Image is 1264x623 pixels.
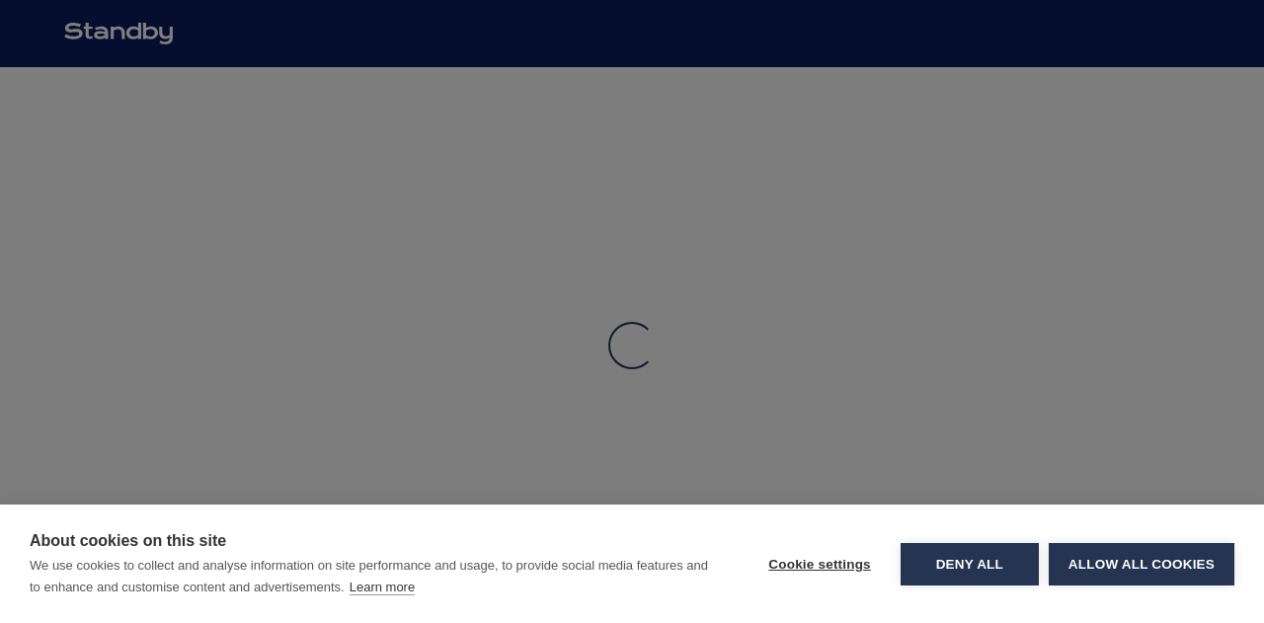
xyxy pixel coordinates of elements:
button: Cookie settings [749,543,891,585]
strong: About cookies on this site [30,532,226,549]
a: Learn more [350,580,415,595]
button: Allow all cookies [1049,543,1234,585]
button: Deny all [901,543,1039,585]
p: We use cookies to collect and analyse information on site performance and usage, to provide socia... [30,558,708,594]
